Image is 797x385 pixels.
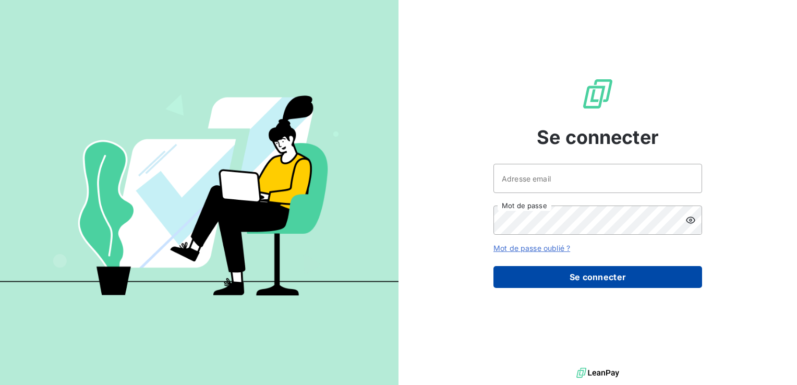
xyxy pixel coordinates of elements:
img: logo [576,365,619,381]
a: Mot de passe oublié ? [493,244,570,252]
input: placeholder [493,164,702,193]
img: Logo LeanPay [581,77,614,111]
span: Se connecter [537,123,659,151]
button: Se connecter [493,266,702,288]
